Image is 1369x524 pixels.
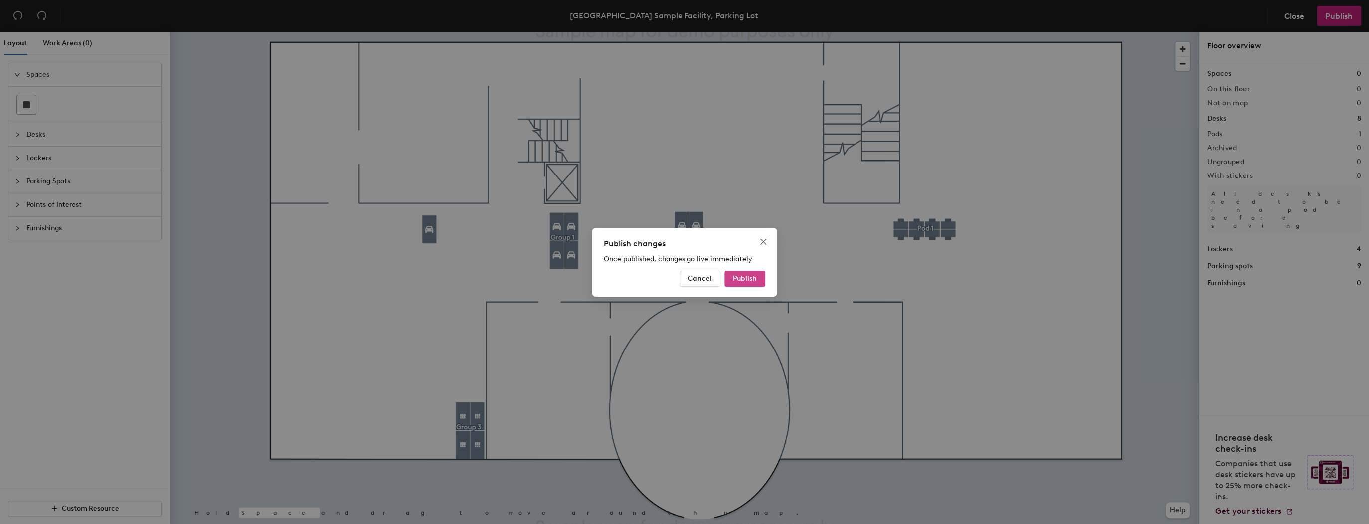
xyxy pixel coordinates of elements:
[733,274,757,283] span: Publish
[724,271,765,287] button: Publish
[680,271,720,287] button: Cancel
[604,238,765,250] div: Publish changes
[755,234,771,250] button: Close
[759,238,767,246] span: close
[604,255,752,263] span: Once published, changes go live immediately
[688,274,712,283] span: Cancel
[755,238,771,246] span: Close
